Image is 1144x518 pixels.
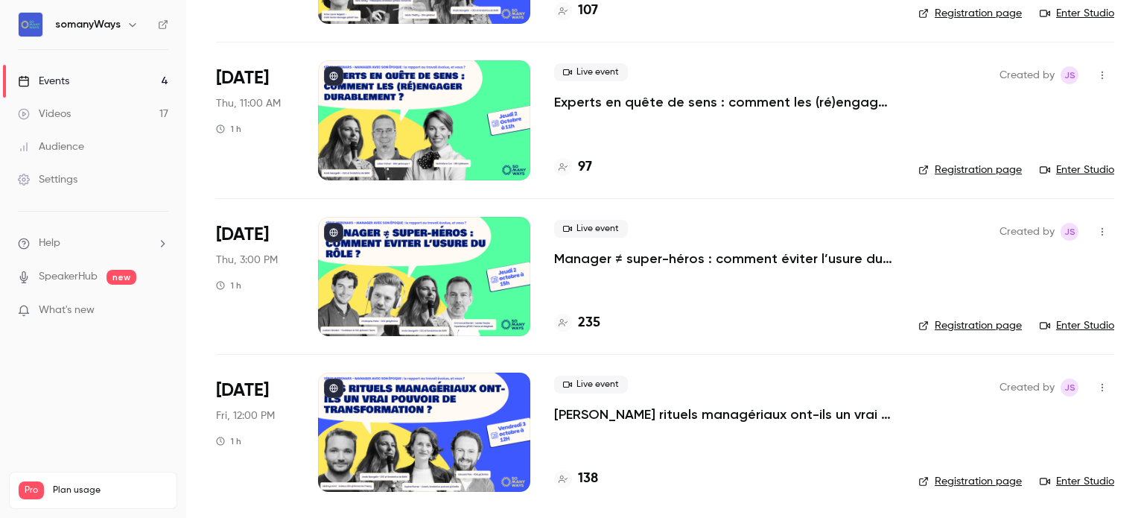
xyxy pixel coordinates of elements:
a: Enter Studio [1040,6,1114,21]
span: Created by [1000,379,1055,397]
h4: 107 [578,1,598,21]
span: new [107,270,136,285]
div: Events [18,74,69,89]
a: 235 [554,313,600,333]
div: Oct 2 Thu, 11:00 AM (Europe/Paris) [216,60,294,180]
img: somanyWays [19,13,42,37]
div: Audience [18,139,84,154]
div: 1 h [216,435,241,447]
span: Julia Sueur [1061,66,1078,84]
div: Oct 2 Thu, 3:00 PM (Europe/Paris) [216,217,294,336]
div: Settings [18,172,77,187]
a: 138 [554,469,598,489]
span: Pro [19,481,44,499]
li: help-dropdown-opener [18,236,168,251]
span: Thu, 3:00 PM [216,253,278,268]
a: [PERSON_NAME] rituels managériaux ont-ils un vrai pouvoir de transformation ? [554,405,894,423]
a: Registration page [918,474,1022,489]
span: Live event [554,220,628,238]
span: Thu, 11:00 AM [216,96,281,111]
a: Enter Studio [1040,318,1114,333]
a: 107 [554,1,598,21]
iframe: Noticeable Trigger [150,304,168,318]
span: Help [39,236,60,251]
h4: 235 [578,313,600,333]
span: Julia Sueur [1061,223,1078,241]
span: JS [1064,379,1075,397]
span: [DATE] [216,66,269,90]
div: Oct 3 Fri, 12:00 PM (Europe/Paris) [216,373,294,492]
a: Experts en quête de sens : comment les (ré)engager durablement ? [554,93,894,111]
h4: 138 [578,469,598,489]
h6: somanyWays [55,17,121,32]
span: [DATE] [216,379,269,402]
a: Enter Studio [1040,474,1114,489]
span: Plan usage [53,484,168,496]
span: Created by [1000,223,1055,241]
span: JS [1064,223,1075,241]
span: Live event [554,63,628,81]
span: What's new [39,303,95,318]
span: Fri, 12:00 PM [216,408,275,423]
span: Live event [554,376,628,394]
span: Julia Sueur [1061,379,1078,397]
span: Created by [1000,66,1055,84]
a: Registration page [918,318,1022,333]
div: 1 h [216,123,241,135]
span: [DATE] [216,223,269,247]
a: 97 [554,157,592,177]
a: Enter Studio [1040,162,1114,177]
a: Registration page [918,162,1022,177]
a: Registration page [918,6,1022,21]
a: SpeakerHub [39,269,98,285]
div: 1 h [216,279,241,291]
a: Manager ≠ super-héros : comment éviter l’usure du rôle ? [554,250,894,268]
span: JS [1064,66,1075,84]
div: Videos [18,107,71,121]
h4: 97 [578,157,592,177]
